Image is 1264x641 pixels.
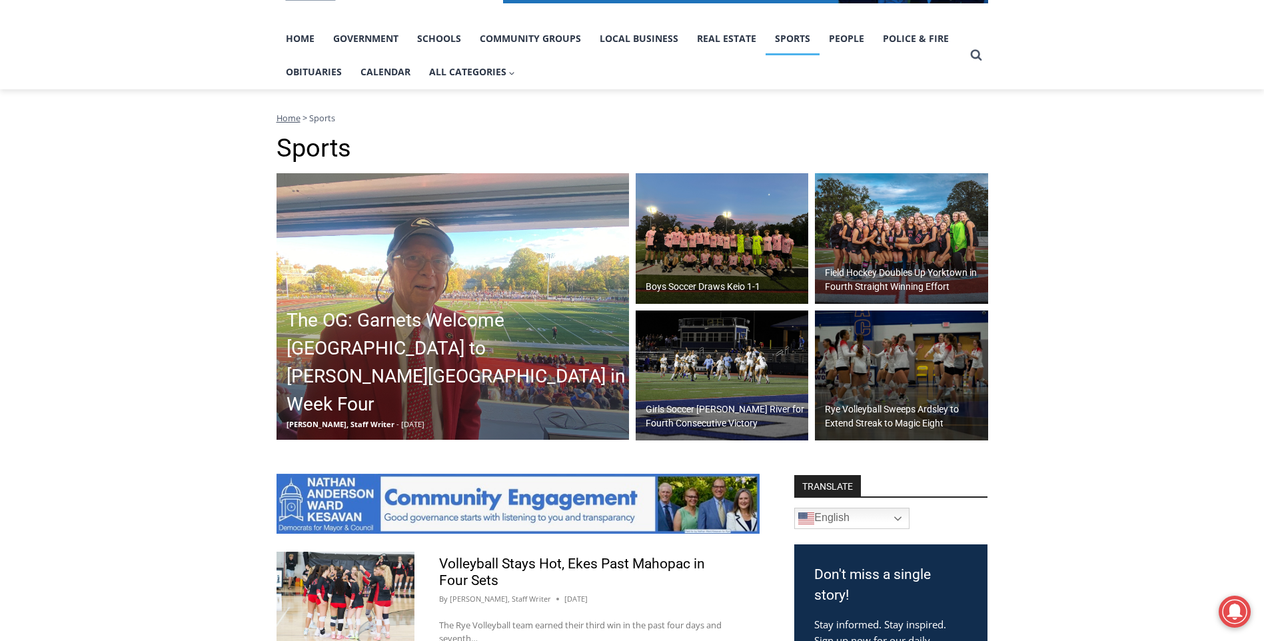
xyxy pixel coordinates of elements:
a: Real Estate [688,22,766,55]
a: Rye Volleyball Sweeps Ardsley to Extend Streak to Magic Eight [815,311,988,441]
span: Sports [309,112,335,124]
a: Obituaries [277,55,351,89]
a: Police & Fire [874,22,958,55]
h1: Sports [277,133,988,164]
a: Girls Soccer [PERSON_NAME] River for Fourth Consecutive Victory [636,311,809,441]
a: Intern @ [DOMAIN_NAME] [320,129,646,166]
span: [PERSON_NAME], Staff Writer [287,419,394,429]
h2: Boys Soccer Draws Keio 1-1 [646,280,760,294]
div: 5 [139,113,145,126]
img: (PHOTO: The voice of Rye Garnet Football and Old Garnet Steve Feeney in the Nugent Stadium press ... [277,173,629,440]
img: (PHOTO: The Rye Volleyball team from a four-set win on September 29, 2025. They recently defeated... [815,311,988,441]
button: View Search Form [964,43,988,67]
a: Community Groups [470,22,590,55]
nav: Primary Navigation [277,22,964,89]
span: [DATE] [401,419,424,429]
strong: TRANSLATE [794,475,861,496]
a: People [820,22,874,55]
a: Schools [408,22,470,55]
div: / [149,113,152,126]
h2: Girls Soccer [PERSON_NAME] River for Fourth Consecutive Victory [646,402,806,430]
nav: Breadcrumbs [277,111,988,125]
time: [DATE] [564,593,588,605]
button: Child menu of All Categories [420,55,525,89]
a: Sports [766,22,820,55]
img: en [798,510,814,526]
span: - [396,419,399,429]
a: [PERSON_NAME] Read Sanctuary Fall Fest: [DATE] [1,133,193,166]
a: [PERSON_NAME], Staff Writer [450,594,551,604]
div: 6 [155,113,161,126]
span: > [303,112,307,124]
div: "At the 10am stand-up meeting, each intern gets a chance to take [PERSON_NAME] and the other inte... [336,1,630,129]
a: Government [324,22,408,55]
h4: [PERSON_NAME] Read Sanctuary Fall Fest: [DATE] [11,134,171,165]
a: Home [277,22,324,55]
a: Volleyball Stays Hot, Ekes Past Mahopac in Four Sets [439,556,705,588]
a: Home [277,112,301,124]
img: (PHOTO: The Rye Boys Soccer team from their match agains Keio Academy on September 30, 2025. Cred... [636,173,809,304]
h3: Don't miss a single story! [814,564,967,606]
img: (PHOTO: The 2025 Rye Field Hockey team. Credit: Maureen Tsuchida.) [815,173,988,304]
a: The OG: Garnets Welcome [GEOGRAPHIC_DATA] to [PERSON_NAME][GEOGRAPHIC_DATA] in Week Four [PERSON_... [277,173,629,440]
h2: Rye Volleyball Sweeps Ardsley to Extend Streak to Magic Eight [825,402,985,430]
a: Field Hockey Doubles Up Yorktown in Fourth Straight Winning Effort [815,173,988,304]
a: Calendar [351,55,420,89]
a: Boys Soccer Draws Keio 1-1 [636,173,809,304]
span: Intern @ [DOMAIN_NAME] [348,133,618,163]
div: unique DIY crafts [139,39,186,109]
h2: Field Hockey Doubles Up Yorktown in Fourth Straight Winning Effort [825,266,985,294]
img: (PHOTO: Rye Girls Soccer celebrates their 2-0 victory over undefeated Pearl River on September 30... [636,311,809,441]
h2: The OG: Garnets Welcome [GEOGRAPHIC_DATA] to [PERSON_NAME][GEOGRAPHIC_DATA] in Week Four [287,307,626,418]
a: Local Business [590,22,688,55]
a: English [794,508,910,529]
span: By [439,593,448,605]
